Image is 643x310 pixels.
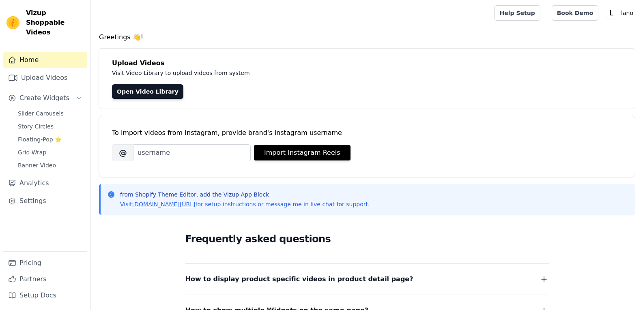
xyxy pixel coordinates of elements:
[18,135,62,143] span: Floating-Pop ⭐
[185,274,549,285] button: How to display product specific videos in product detail page?
[609,9,613,17] text: L
[18,122,54,130] span: Story Circles
[3,255,87,271] a: Pricing
[618,6,637,20] p: lano
[13,134,87,145] a: Floating-Pop ⭐
[18,161,56,169] span: Banner Video
[134,144,251,161] input: username
[552,5,598,21] a: Book Demo
[13,121,87,132] a: Story Circles
[19,93,69,103] span: Create Widgets
[3,175,87,191] a: Analytics
[26,8,84,37] span: Vizup Shoppable Videos
[18,109,64,118] span: Slider Carousels
[6,16,19,29] img: Vizup
[13,108,87,119] a: Slider Carousels
[3,52,87,68] a: Home
[3,271,87,287] a: Partners
[120,190,370,199] p: from Shopify Theme Editor, add the Vizup App Block
[99,32,635,42] h4: Greetings 👋!
[13,160,87,171] a: Banner Video
[112,58,622,68] h4: Upload Videos
[254,145,351,160] button: Import Instagram Reels
[112,68,475,78] p: Visit Video Library to upload videos from system
[3,70,87,86] a: Upload Videos
[112,128,622,138] div: To import videos from Instagram, provide brand's instagram username
[185,274,413,285] span: How to display product specific videos in product detail page?
[132,201,196,207] a: [DOMAIN_NAME][URL]
[185,231,549,247] h2: Frequently asked questions
[494,5,540,21] a: Help Setup
[18,148,46,156] span: Grid Wrap
[605,6,637,20] button: L lano
[3,90,87,106] button: Create Widgets
[112,84,183,99] a: Open Video Library
[3,193,87,209] a: Settings
[120,200,370,208] p: Visit for setup instructions or message me in live chat for support.
[3,287,87,304] a: Setup Docs
[13,147,87,158] a: Grid Wrap
[112,144,134,161] span: @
